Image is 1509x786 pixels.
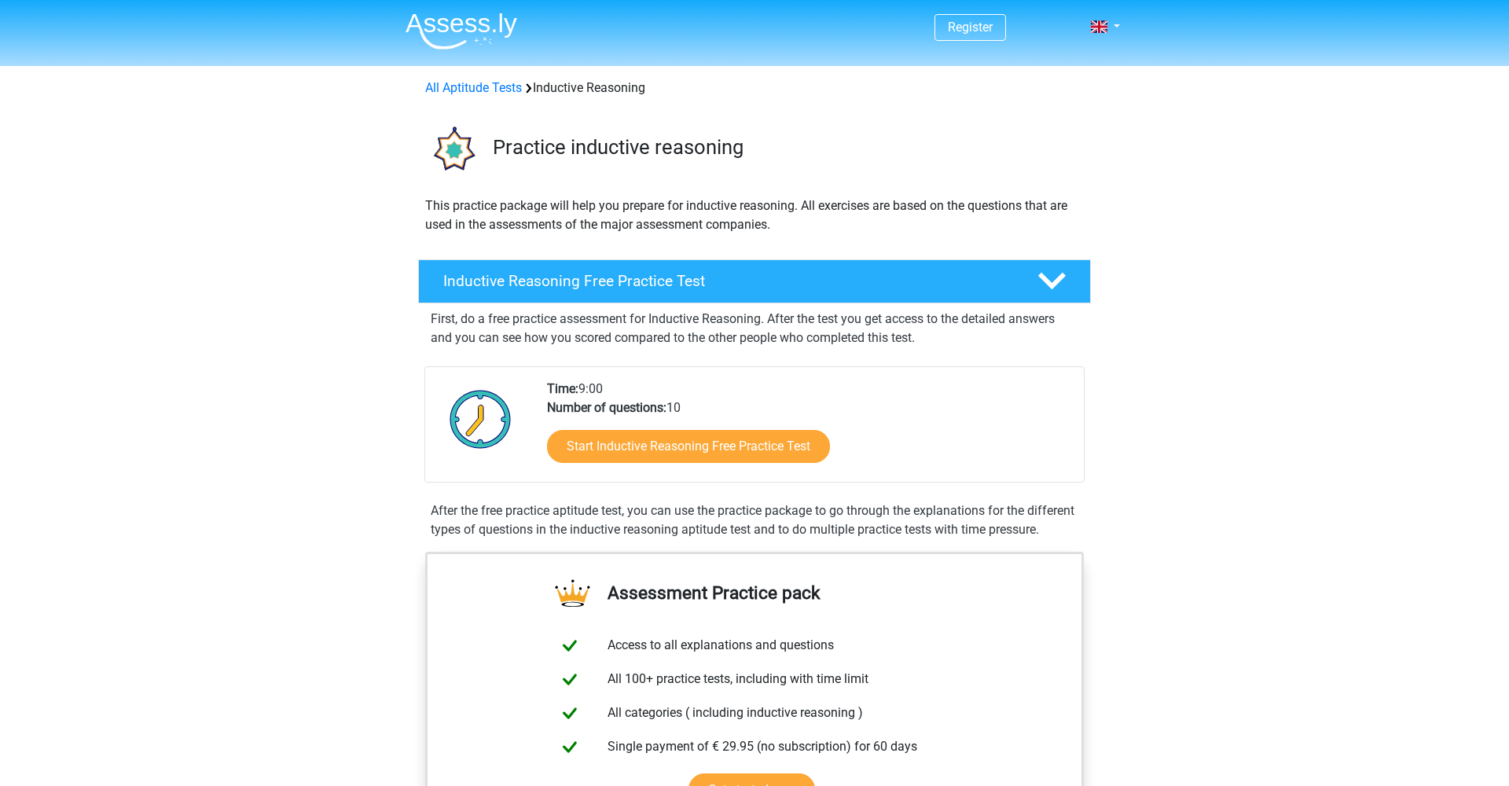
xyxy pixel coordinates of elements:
div: Inductive Reasoning [419,79,1090,97]
b: Number of questions: [547,400,666,415]
div: 9:00 10 [535,380,1083,482]
a: Start Inductive Reasoning Free Practice Test [547,430,830,463]
img: Assessly [406,13,517,50]
div: After the free practice aptitude test, you can use the practice package to go through the explana... [424,501,1085,539]
a: Inductive Reasoning Free Practice Test [412,259,1097,303]
img: inductive reasoning [419,116,486,183]
h3: Practice inductive reasoning [493,135,1078,160]
img: Clock [441,380,520,458]
b: Time: [547,381,578,396]
a: All Aptitude Tests [425,80,522,95]
p: This practice package will help you prepare for inductive reasoning. All exercises are based on t... [425,196,1084,234]
h4: Inductive Reasoning Free Practice Test [443,272,1012,290]
a: Register [948,20,993,35]
p: First, do a free practice assessment for Inductive Reasoning. After the test you get access to th... [431,310,1078,347]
